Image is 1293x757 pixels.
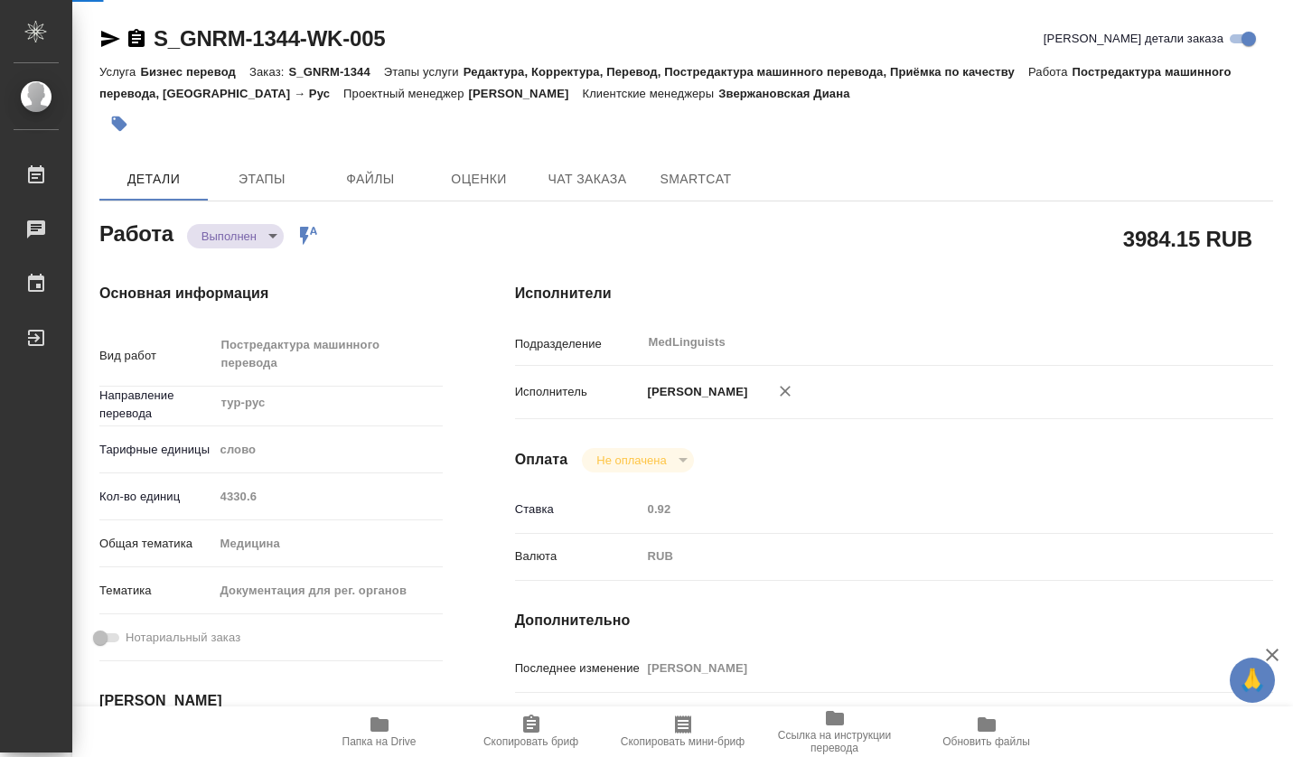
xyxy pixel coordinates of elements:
p: Кол-во единиц [99,488,214,506]
span: Скопировать бриф [483,735,578,748]
div: слово [214,435,443,465]
span: Скопировать мини-бриф [621,735,745,748]
button: Выполнен [196,229,262,244]
p: Общая тематика [99,535,214,553]
span: Обновить файлы [942,735,1030,748]
p: Клиентские менеджеры [582,87,718,100]
p: [PERSON_NAME] [469,87,583,100]
p: Проектный менеджер [343,87,468,100]
p: Услуга [99,65,140,79]
p: Заказ: [249,65,288,79]
span: Этапы [219,168,305,191]
div: Документация для рег. органов [214,575,443,606]
span: Оценки [436,168,522,191]
p: Тематика [99,582,214,600]
p: Звержановская Диана [718,87,863,100]
span: SmartCat [652,168,739,191]
p: Работа [1028,65,1073,79]
button: Добавить тэг [99,104,139,144]
button: Скопировать мини-бриф [607,706,759,757]
div: Медицина [214,528,443,559]
button: Скопировать ссылку для ЯМессенджера [99,28,121,50]
button: Скопировать ссылку [126,28,147,50]
p: Ставка [515,500,642,519]
p: Вид работ [99,347,214,365]
div: RUB [642,541,1210,572]
span: [PERSON_NAME] детали заказа [1044,30,1223,48]
h4: Оплата [515,449,568,471]
p: [PERSON_NAME] [642,383,748,401]
span: Папка на Drive [342,735,417,748]
button: Удалить исполнителя [765,371,805,411]
h4: [PERSON_NAME] [99,690,443,712]
div: Выполнен [187,224,284,248]
button: Папка на Drive [304,706,455,757]
input: Пустое поле [642,655,1210,681]
p: Последнее изменение [515,659,642,678]
input: Пустое поле [642,496,1210,522]
span: Детали [110,168,197,191]
p: Редактура, Корректура, Перевод, Постредактура машинного перевода, Приёмка по качеству [464,65,1028,79]
h4: Основная информация [99,283,443,304]
p: Бизнес перевод [140,65,249,79]
button: Ссылка на инструкции перевода [759,706,911,757]
p: Тарифные единицы [99,441,214,459]
h2: Работа [99,216,173,248]
span: 🙏 [1237,661,1268,699]
p: Валюта [515,547,642,565]
a: S_GNRM-1344-WK-005 [154,26,385,51]
p: S_GNRM-1344 [288,65,383,79]
div: Выполнен [582,448,693,472]
p: Этапы услуги [384,65,464,79]
p: Исполнитель [515,383,642,401]
span: Нотариальный заказ [126,629,240,647]
span: Файлы [327,168,414,191]
span: Ссылка на инструкции перевода [770,729,900,754]
input: Пустое поле [214,483,443,509]
h2: 3984.15 RUB [1123,223,1252,254]
button: Скопировать бриф [455,706,607,757]
p: Направление перевода [99,387,214,423]
button: Обновить файлы [911,706,1063,757]
span: Чат заказа [544,168,631,191]
h4: Дополнительно [515,610,1273,631]
h4: Исполнители [515,283,1273,304]
button: Не оплачена [591,453,671,468]
p: Подразделение [515,335,642,353]
button: 🙏 [1230,658,1275,703]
